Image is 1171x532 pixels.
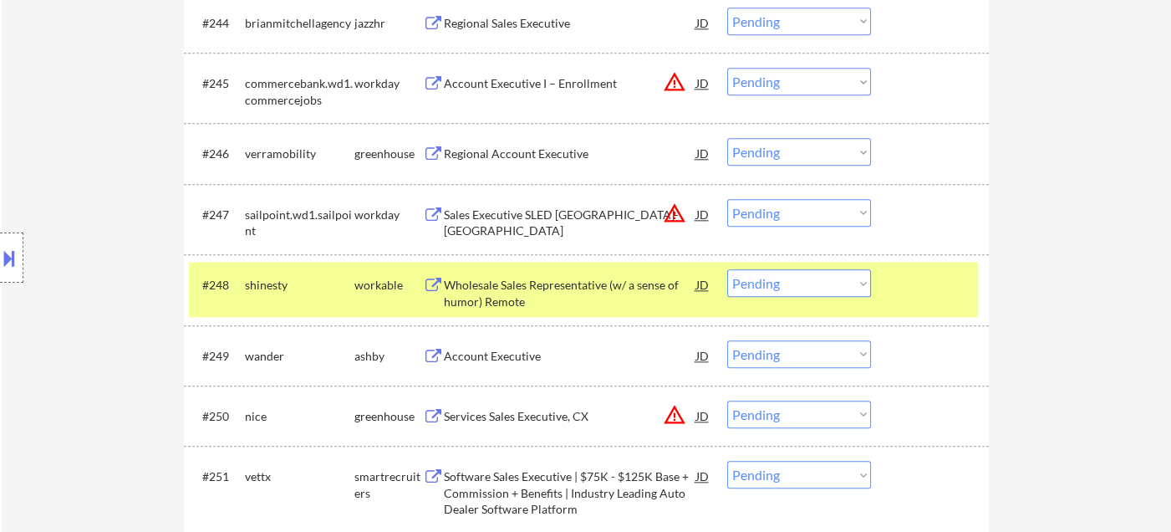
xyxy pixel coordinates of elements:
div: jazzhr [354,15,423,32]
div: Regional Sales Executive [444,15,696,32]
div: JD [695,68,711,98]
div: JD [695,401,711,431]
div: verramobility [245,146,354,162]
div: workday [354,207,423,223]
div: Software Sales Executive | $75K - $125K Base + Commission + Benefits | Industry Leading Auto Deal... [444,468,696,518]
div: Wholesale Sales Representative (w/ a sense of humor) Remote [444,277,696,309]
div: brianmitchellagency [245,15,354,32]
div: Sales Executive SLED [GEOGRAPHIC_DATA]-[GEOGRAPHIC_DATA] [444,207,696,239]
div: commercebank.wd1.commercejobs [245,75,354,108]
button: warning_amber [663,70,686,94]
div: Services Sales Executive, CX [444,408,696,425]
div: greenhouse [354,146,423,162]
div: workday [354,75,423,92]
div: JD [695,138,711,168]
div: greenhouse [354,408,423,425]
div: sailpoint.wd1.sailpoint [245,207,354,239]
div: JD [695,340,711,371]
div: wander [245,348,354,365]
button: warning_amber [663,202,686,225]
div: nice [245,408,354,425]
div: Regional Account Executive [444,146,696,162]
div: #244 [202,15,232,32]
div: ashby [354,348,423,365]
div: Account Executive I – Enrollment [444,75,696,92]
div: #251 [202,468,232,485]
div: Account Executive [444,348,696,365]
div: #250 [202,408,232,425]
div: JD [695,8,711,38]
div: shinesty [245,277,354,294]
div: workable [354,277,423,294]
div: JD [695,269,711,299]
button: warning_amber [663,403,686,427]
div: #245 [202,75,232,92]
div: JD [695,199,711,229]
div: smartrecruiters [354,468,423,501]
div: JD [695,461,711,491]
div: vettx [245,468,354,485]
